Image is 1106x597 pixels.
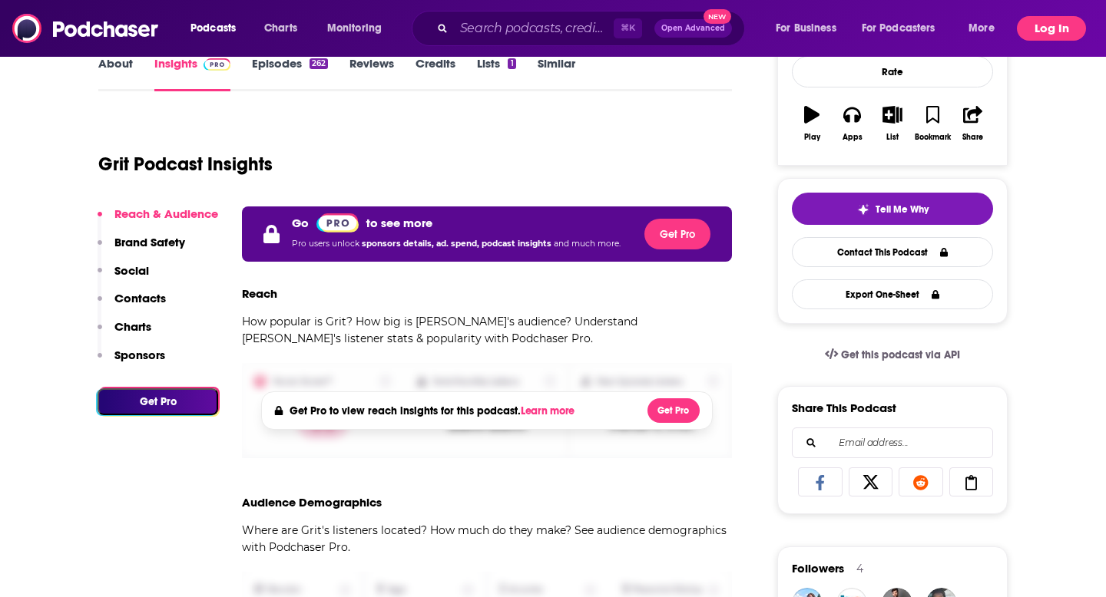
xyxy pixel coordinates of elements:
[508,58,515,69] div: 1
[290,404,579,417] h4: Get Pro to view reach insights for this podcast.
[242,313,732,347] p: How popular is Grit? How big is [PERSON_NAME]'s audience? Understand [PERSON_NAME]'s listener sta...
[661,25,725,32] span: Open Advanced
[310,58,328,69] div: 262
[264,18,297,39] span: Charts
[614,18,642,38] span: ⌘ K
[792,56,993,87] div: Rate
[114,319,151,334] p: Charts
[857,203,869,216] img: tell me why sparkle
[292,216,309,230] p: Go
[454,16,614,41] input: Search podcasts, credits, & more...
[327,18,382,39] span: Monitoring
[362,239,554,249] span: sponsors details, ad. spend, podcast insights
[841,348,960,361] span: Get this podcast via API
[805,428,980,457] input: Email address...
[886,133,899,142] div: List
[792,279,993,309] button: Export One-Sheet
[316,213,359,233] img: Podchaser Pro
[242,286,277,301] h3: Reach
[644,219,710,249] button: Get Pro
[876,203,929,216] span: Tell Me Why
[899,467,943,496] a: Share on Reddit
[252,56,328,91] a: Episodes262
[366,216,432,230] p: to see more
[813,336,972,374] a: Get this podcast via API
[114,235,185,249] p: Brand Safety
[98,153,273,176] h1: Grit Podcast Insights
[98,348,165,376] button: Sponsors
[316,16,402,41] button: open menu
[654,19,732,38] button: Open AdvancedNew
[843,133,863,142] div: Apps
[180,16,256,41] button: open menu
[114,263,149,278] p: Social
[349,56,394,91] a: Reviews
[114,206,218,221] p: Reach & Audience
[190,18,236,39] span: Podcasts
[12,14,160,43] img: Podchaser - Follow, Share and Rate Podcasts
[521,405,579,417] button: Learn more
[962,133,983,142] div: Share
[849,467,893,496] a: Share on X/Twitter
[912,96,952,151] button: Bookmark
[792,96,832,151] button: Play
[798,467,843,496] a: Share on Facebook
[873,96,912,151] button: List
[792,561,844,576] span: Followers
[98,235,185,263] button: Brand Safety
[647,398,700,423] button: Get Pro
[98,206,218,235] button: Reach & Audience
[862,18,935,39] span: For Podcasters
[792,193,993,225] button: tell me why sparkleTell Me Why
[204,58,230,71] img: Podchaser Pro
[254,16,306,41] a: Charts
[316,213,359,233] a: Pro website
[477,56,515,91] a: Lists1
[292,233,621,256] p: Pro users unlock and much more.
[949,467,994,496] a: Copy Link
[242,495,382,510] h3: Audience Demographics
[804,133,820,142] div: Play
[792,401,896,415] h3: Share This Podcast
[953,96,993,151] button: Share
[98,263,149,292] button: Social
[765,16,856,41] button: open menu
[915,133,951,142] div: Bookmark
[416,56,455,91] a: Credits
[98,56,133,91] a: About
[98,291,166,319] button: Contacts
[969,18,995,39] span: More
[426,11,760,46] div: Search podcasts, credits, & more...
[98,388,218,415] button: Get Pro
[154,56,230,91] a: InsightsPodchaser Pro
[856,562,863,576] div: 4
[792,237,993,267] a: Contact This Podcast
[242,522,732,556] p: Where are Grit's listeners located? How much do they make? See audience demographics with Podchas...
[832,96,872,151] button: Apps
[776,18,836,39] span: For Business
[958,16,1014,41] button: open menu
[114,291,166,305] p: Contacts
[114,348,165,362] p: Sponsors
[852,16,958,41] button: open menu
[704,9,731,24] span: New
[792,427,993,458] div: Search followers
[98,319,151,348] button: Charts
[1017,16,1086,41] button: Log In
[538,56,575,91] a: Similar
